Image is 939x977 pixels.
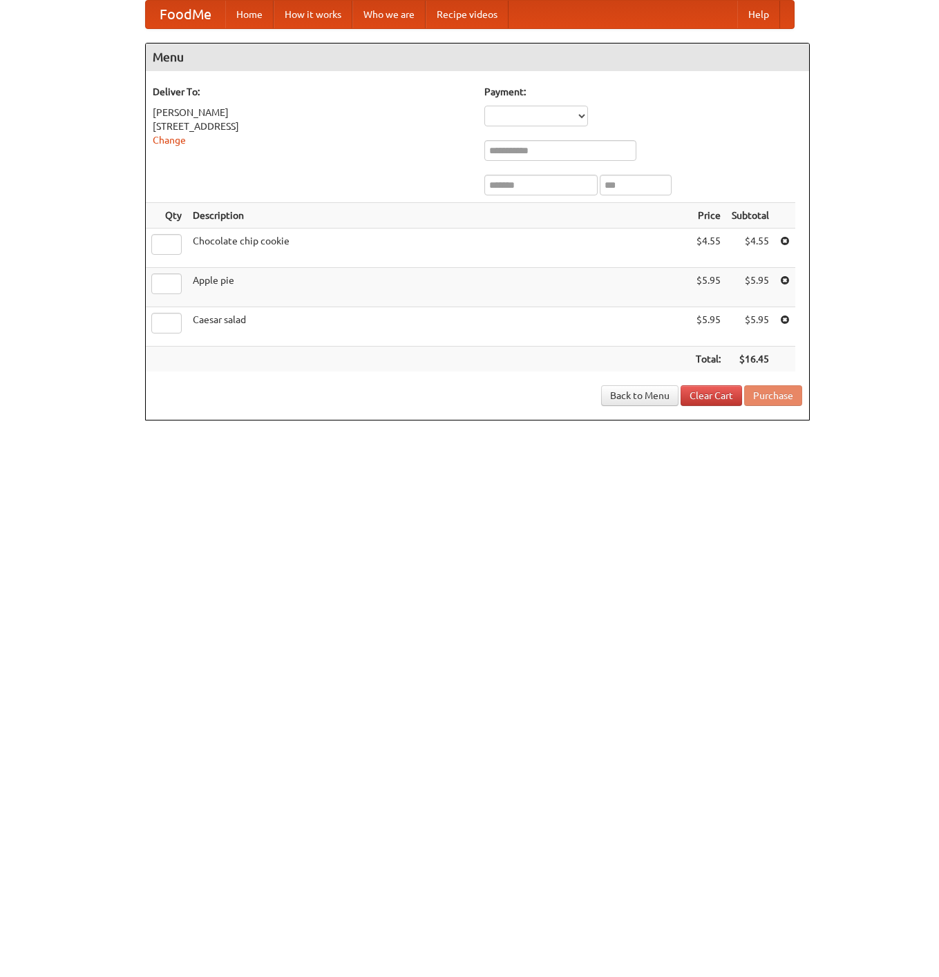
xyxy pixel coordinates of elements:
[153,119,471,133] div: [STREET_ADDRESS]
[690,307,726,347] td: $5.95
[187,268,690,307] td: Apple pie
[744,385,802,406] button: Purchase
[153,106,471,119] div: [PERSON_NAME]
[690,347,726,372] th: Total:
[146,43,809,71] h4: Menu
[726,268,775,307] td: $5.95
[726,229,775,268] td: $4.55
[690,229,726,268] td: $4.55
[484,85,802,99] h5: Payment:
[690,268,726,307] td: $5.95
[726,347,775,372] th: $16.45
[726,307,775,347] td: $5.95
[690,203,726,229] th: Price
[352,1,426,28] a: Who we are
[426,1,509,28] a: Recipe videos
[146,1,225,28] a: FoodMe
[274,1,352,28] a: How it works
[146,203,187,229] th: Qty
[187,229,690,268] td: Chocolate chip cookie
[737,1,780,28] a: Help
[153,85,471,99] h5: Deliver To:
[681,385,742,406] a: Clear Cart
[225,1,274,28] a: Home
[601,385,679,406] a: Back to Menu
[187,307,690,347] td: Caesar salad
[726,203,775,229] th: Subtotal
[153,135,186,146] a: Change
[187,203,690,229] th: Description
